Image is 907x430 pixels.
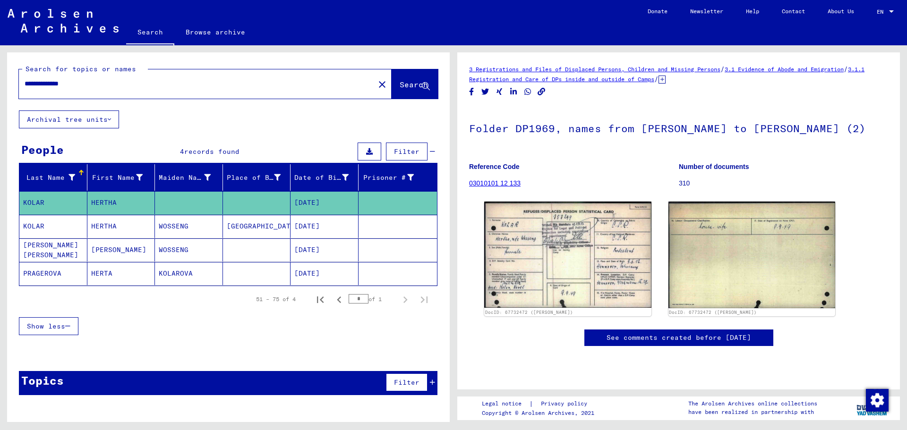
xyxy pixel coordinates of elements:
img: Arolsen_neg.svg [8,9,119,33]
span: EN [877,8,887,15]
div: People [21,141,64,158]
b: Number of documents [679,163,749,170]
a: See comments created before [DATE] [607,333,751,343]
mat-cell: [DATE] [291,191,359,214]
span: 4 [180,147,184,156]
mat-cell: WOSSENG [155,238,223,261]
button: Share on Facebook [467,86,477,98]
a: Browse archive [174,21,257,43]
div: Maiden Name [159,173,211,183]
img: yv_logo.png [855,396,890,420]
button: Last page [415,290,434,309]
div: Last Name [23,173,75,183]
mat-cell: PRAGEROVA [19,262,87,285]
span: / [844,65,848,73]
p: have been realized in partnership with [688,408,817,416]
mat-cell: [PERSON_NAME] [PERSON_NAME] [19,238,87,261]
a: 3.1 Evidence of Abode and Emigration [725,66,844,73]
mat-header-cell: Last Name [19,164,87,191]
button: Filter [386,143,428,160]
button: Archival tree units [19,110,119,128]
mat-cell: [DATE] [291,215,359,238]
div: First Name [91,170,155,185]
div: Prisoner # [362,170,426,185]
p: Copyright © Arolsen Archives, 2021 [482,409,599,417]
div: of 1 [349,295,396,304]
p: 310 [679,178,888,188]
span: Search [400,80,428,89]
mat-header-cell: Prisoner # [359,164,437,191]
button: Previous page [330,290,349,309]
div: Place of Birth [227,173,281,183]
mat-label: Search for topics or names [26,65,136,73]
button: Clear [373,75,392,93]
button: Show less [19,317,78,335]
mat-header-cell: First Name [87,164,155,191]
span: Filter [394,147,419,156]
mat-cell: [DATE] [291,262,359,285]
span: records found [184,147,240,156]
mat-icon: close [376,79,388,90]
button: Share on LinkedIn [509,86,519,98]
a: DocID: 67732472 ([PERSON_NAME]) [669,310,757,315]
div: First Name [91,173,143,183]
div: | [482,399,599,409]
mat-cell: HERTHA [87,215,155,238]
button: Next page [396,290,415,309]
div: Place of Birth [227,170,293,185]
mat-header-cell: Place of Birth [223,164,291,191]
span: Filter [394,378,419,387]
button: Share on Xing [495,86,505,98]
mat-cell: [PERSON_NAME] [87,238,155,261]
a: Search [126,21,174,45]
a: Privacy policy [533,399,599,409]
div: Change consent [865,388,888,411]
mat-cell: [GEOGRAPHIC_DATA] [223,215,291,238]
a: Legal notice [482,399,529,409]
div: 51 – 75 of 4 [256,295,296,304]
mat-cell: HERTHA [87,191,155,214]
div: Maiden Name [159,170,222,185]
img: 002.jpg [668,202,836,308]
div: Topics [21,372,64,389]
mat-cell: HERTA [87,262,155,285]
mat-cell: KOLAR [19,191,87,214]
div: Prisoner # [362,173,414,183]
mat-cell: [DATE] [291,238,359,261]
mat-cell: KOLAR [19,215,87,238]
button: First page [311,290,330,309]
div: Date of Birth [294,173,349,183]
a: 03010101 12 133 [469,179,521,187]
div: Date of Birth [294,170,360,185]
span: / [720,65,725,73]
mat-cell: WOSSENG [155,215,223,238]
button: Copy link [537,86,547,98]
a: 3 Registrations and Files of Displaced Persons, Children and Missing Persons [469,66,720,73]
span: / [654,75,659,83]
img: Change consent [866,389,889,412]
button: Share on WhatsApp [523,86,533,98]
b: Reference Code [469,163,520,170]
span: Show less [27,322,65,330]
p: The Arolsen Archives online collections [688,399,817,408]
div: Last Name [23,170,87,185]
a: DocID: 67732472 ([PERSON_NAME]) [485,310,573,315]
button: Share on Twitter [480,86,490,98]
mat-cell: KOLAROVA [155,262,223,285]
h1: Folder DP1969, names from [PERSON_NAME] to [PERSON_NAME] (2) [469,107,888,148]
button: Filter [386,373,428,391]
mat-header-cell: Date of Birth [291,164,359,191]
img: 001.jpg [484,202,651,308]
mat-header-cell: Maiden Name [155,164,223,191]
button: Search [392,69,438,99]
